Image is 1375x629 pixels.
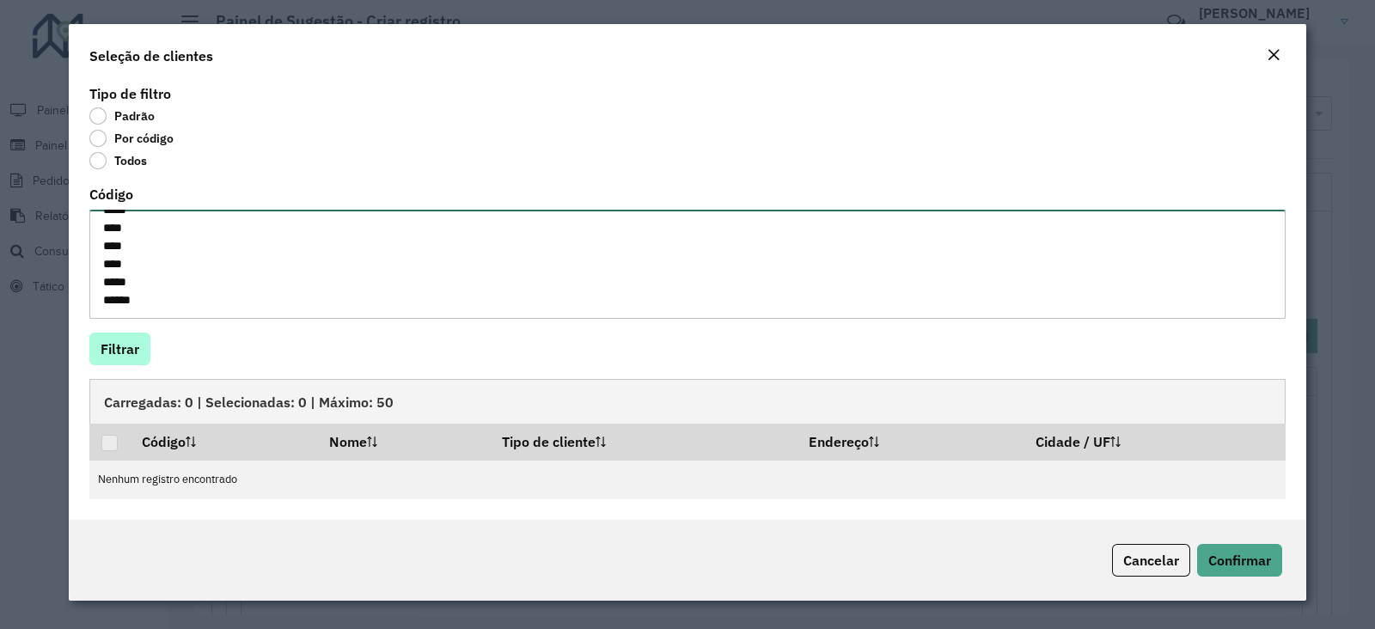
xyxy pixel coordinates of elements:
[89,333,150,365] button: Filtrar
[89,461,1286,499] td: Nenhum registro encontrado
[89,152,147,169] label: Todos
[89,83,171,104] label: Tipo de filtro
[130,424,317,460] th: Código
[89,130,174,147] label: Por código
[89,184,133,205] label: Código
[490,424,797,460] th: Tipo de cliente
[1123,552,1179,569] span: Cancelar
[1262,45,1286,67] button: Close
[1267,48,1280,62] em: Fechar
[1197,544,1282,577] button: Confirmar
[317,424,490,460] th: Nome
[797,424,1024,460] th: Endereço
[1208,552,1271,569] span: Confirmar
[89,107,155,125] label: Padrão
[1112,544,1190,577] button: Cancelar
[89,379,1286,424] div: Carregadas: 0 | Selecionadas: 0 | Máximo: 50
[1024,424,1285,460] th: Cidade / UF
[89,46,213,66] h4: Seleção de clientes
